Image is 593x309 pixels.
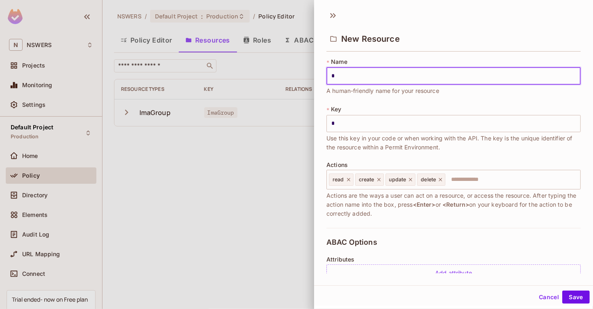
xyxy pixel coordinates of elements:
[389,176,406,183] span: update
[355,174,384,186] div: create
[326,191,581,218] span: Actions are the ways a user can act on a resource, or access the resource. After typing the actio...
[326,162,348,168] span: Actions
[421,176,436,183] span: delete
[326,134,581,152] span: Use this key in your code or when working with the API. The key is the unique identifier of the r...
[417,174,445,186] div: delete
[331,106,341,113] span: Key
[341,34,400,44] span: New Resource
[326,86,439,95] span: A human-friendly name for your resource
[385,174,416,186] div: update
[333,176,344,183] span: read
[536,291,562,304] button: Cancel
[326,264,581,282] div: Add attribute
[442,201,469,208] span: <Return>
[326,238,377,246] span: ABAC Options
[329,174,354,186] div: read
[562,291,590,304] button: Save
[359,176,374,183] span: create
[331,59,347,65] span: Name
[326,256,355,263] span: Attributes
[413,201,436,208] span: <Enter>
